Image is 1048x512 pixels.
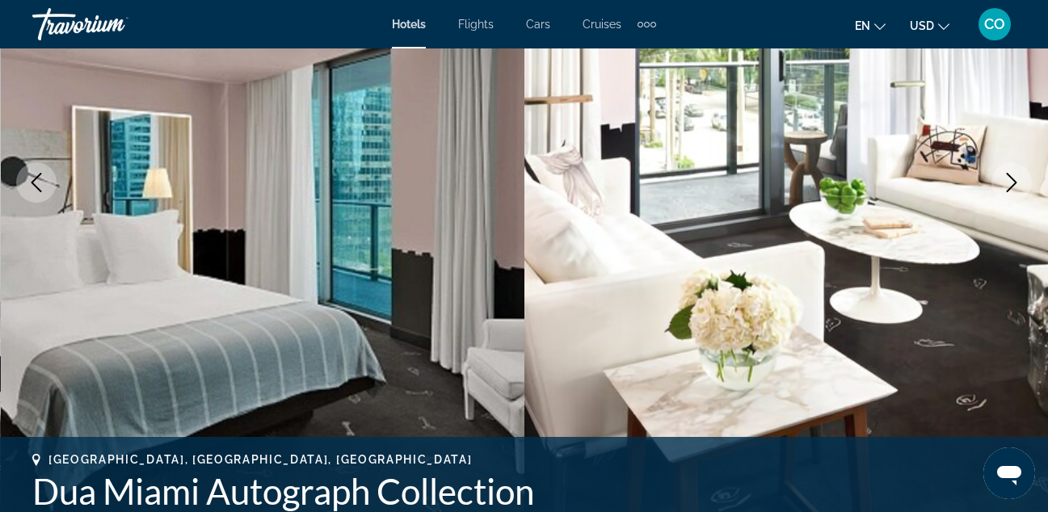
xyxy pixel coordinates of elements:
[583,18,621,31] a: Cruises
[638,11,656,37] button: Extra navigation items
[458,18,494,31] a: Flights
[991,162,1032,203] button: Next image
[32,3,194,45] a: Travorium
[910,14,949,37] button: Change currency
[983,447,1035,499] iframe: Botón para iniciar la ventana de mensajería
[392,18,426,31] a: Hotels
[855,14,886,37] button: Change language
[974,7,1016,41] button: User Menu
[32,470,1016,512] h1: Dua Miami Autograph Collection
[855,19,870,32] span: en
[16,162,57,203] button: Previous image
[48,453,472,466] span: [GEOGRAPHIC_DATA], [GEOGRAPHIC_DATA], [GEOGRAPHIC_DATA]
[910,19,934,32] span: USD
[526,18,550,31] a: Cars
[984,16,1005,32] span: CO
